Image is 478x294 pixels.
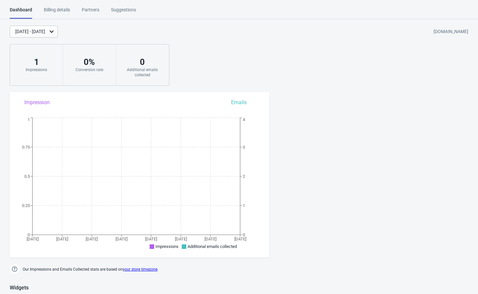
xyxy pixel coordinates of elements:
div: Conversion rate [69,67,109,72]
img: help.png [10,264,19,274]
div: Billing details [44,6,70,18]
div: Impressions [17,67,56,72]
tspan: 1 [28,117,30,122]
a: your store timezone [123,267,157,272]
tspan: 0 [243,232,245,237]
div: Additional emails collected [122,67,162,78]
tspan: 0.25 [22,203,30,208]
tspan: [DATE] [56,237,68,241]
span: Additional emails collected [188,244,237,249]
span: Impressions [155,244,178,249]
tspan: 0.75 [22,145,30,150]
tspan: 0 [28,232,30,237]
tspan: [DATE] [116,237,128,241]
div: Suggestions [111,6,136,18]
tspan: [DATE] [27,237,39,241]
tspan: 1 [243,203,245,208]
tspan: [DATE] [145,237,157,241]
tspan: [DATE] [234,237,246,241]
tspan: 3 [243,145,245,150]
div: 0 % [69,57,109,67]
div: Partners [82,6,99,18]
tspan: 4 [243,117,245,122]
div: 0 [122,57,162,67]
div: 1 [17,57,56,67]
div: Dashboard [10,6,32,19]
tspan: [DATE] [204,237,216,241]
tspan: [DATE] [86,237,98,241]
div: [DOMAIN_NAME] [434,26,468,38]
tspan: [DATE] [175,237,187,241]
tspan: 2 [243,174,245,179]
span: Our Impressions and Emails Collected stats are based on . [23,264,158,275]
tspan: 0.5 [24,174,30,179]
div: [DATE] - [DATE] [15,28,45,35]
